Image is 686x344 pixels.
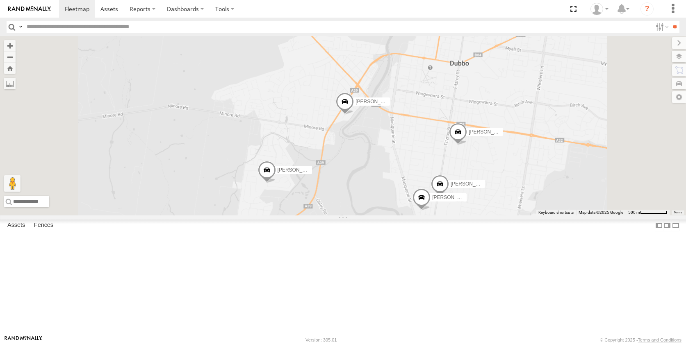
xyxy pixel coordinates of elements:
[652,21,670,33] label: Search Filter Options
[4,51,16,63] button: Zoom out
[356,99,396,104] span: [PERSON_NAME]
[588,3,611,15] div: Jake Allan
[30,220,57,231] label: Fences
[538,210,574,215] button: Keyboard shortcuts
[432,195,473,200] span: [PERSON_NAME]
[450,181,544,187] span: [PERSON_NAME] [PERSON_NAME] New
[3,220,29,231] label: Assets
[305,337,337,342] div: Version: 305.01
[579,210,623,215] span: Map data ©2025 Google
[8,6,51,12] img: rand-logo.svg
[628,210,640,215] span: 500 m
[277,167,318,173] span: [PERSON_NAME]
[626,210,670,215] button: Map scale: 500 m per 62 pixels
[640,2,654,16] i: ?
[5,336,42,344] a: Visit our Website
[638,337,681,342] a: Terms and Conditions
[672,220,680,231] label: Hide Summary Table
[4,40,16,51] button: Zoom in
[4,63,16,74] button: Zoom Home
[674,211,682,214] a: Terms
[663,220,671,231] label: Dock Summary Table to the Right
[4,78,16,89] label: Measure
[4,175,21,192] button: Drag Pegman onto the map to open Street View
[655,220,663,231] label: Dock Summary Table to the Left
[600,337,681,342] div: © Copyright 2025 -
[672,91,686,103] label: Map Settings
[469,129,509,135] span: [PERSON_NAME]
[17,21,24,33] label: Search Query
